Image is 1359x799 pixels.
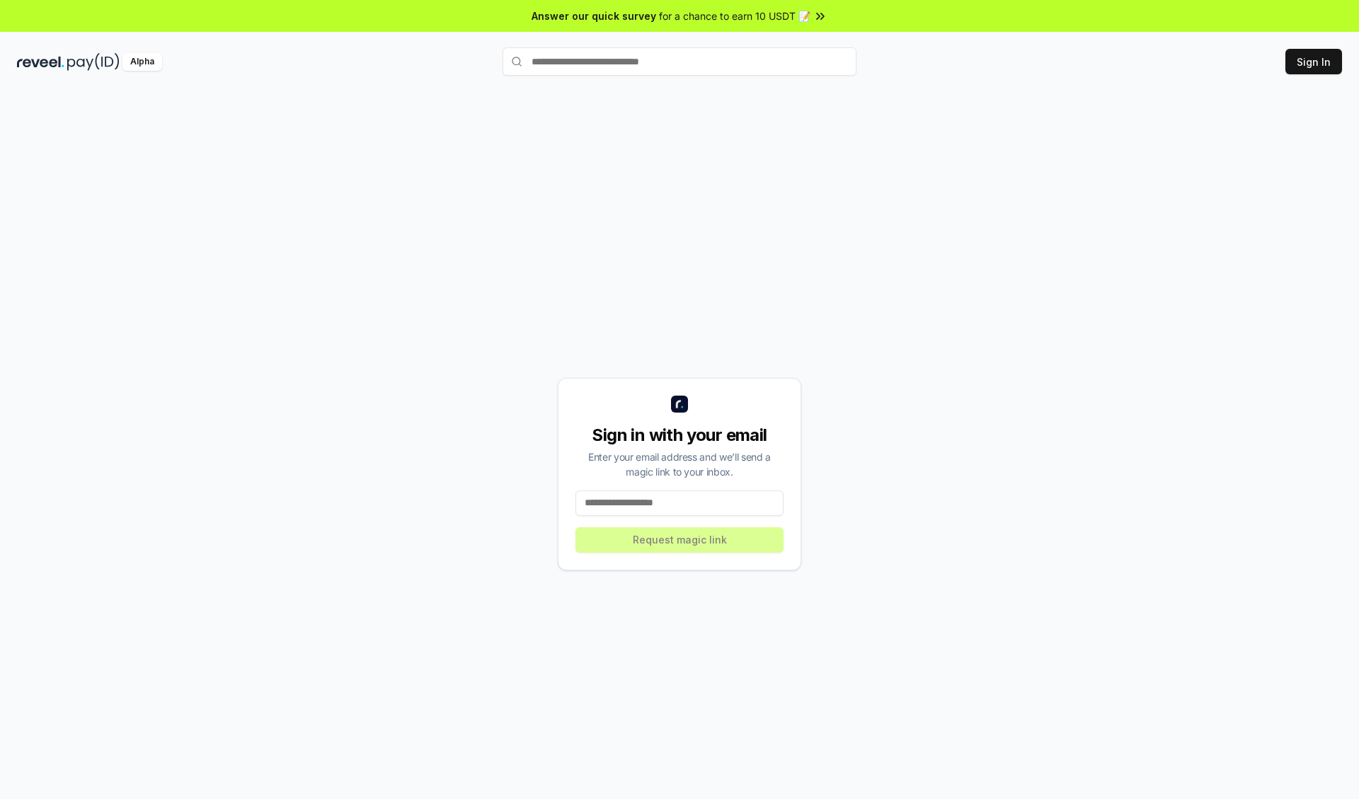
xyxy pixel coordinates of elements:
img: logo_small [671,396,688,413]
div: Enter your email address and we’ll send a magic link to your inbox. [575,449,784,479]
div: Alpha [122,53,162,71]
div: Sign in with your email [575,424,784,447]
img: reveel_dark [17,53,64,71]
img: pay_id [67,53,120,71]
button: Sign In [1285,49,1342,74]
span: for a chance to earn 10 USDT 📝 [659,8,810,23]
span: Answer our quick survey [532,8,656,23]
